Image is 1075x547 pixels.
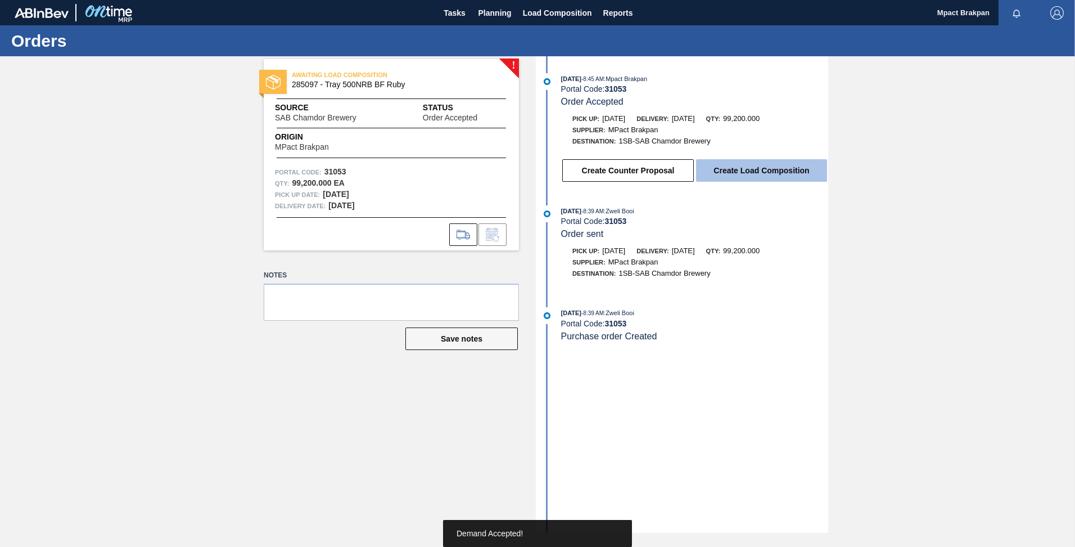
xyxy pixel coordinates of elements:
span: MPact Brakpan [275,143,329,151]
span: Order Accepted [561,97,624,106]
span: Portal Code: [275,167,322,178]
span: [DATE] [602,114,625,123]
span: SAB Chamdor Brewery [275,114,356,122]
strong: [DATE] [323,190,349,199]
h1: Orders [11,34,211,47]
span: AWAITING LOAD COMPOSITION [292,69,449,80]
span: Tasks [442,6,467,20]
span: Pick up: [572,115,599,122]
span: [DATE] [561,208,581,214]
span: Delivery Date: [275,200,326,212]
span: - 8:39 AM [581,310,604,316]
span: Load Composition [523,6,592,20]
div: Portal Code: [561,319,828,328]
span: Purchase order Created [561,331,657,341]
span: Destination: [572,138,616,145]
strong: 31053 [324,167,346,176]
span: 1SB-SAB Chamdor Brewery [618,269,710,277]
span: Origin [275,131,357,143]
img: Logout [1050,6,1064,20]
img: atual [544,78,550,85]
span: Qty : [275,178,289,189]
span: [DATE] [561,310,581,316]
span: Demand Accepted! [457,529,523,538]
div: Portal Code: [561,84,828,93]
div: Inform order change [478,223,507,246]
span: [DATE] [602,246,625,255]
span: Supplier: [572,127,606,133]
span: Supplier: [572,259,606,266]
strong: 99,200.000 EA [292,178,344,187]
strong: 31053 [604,217,626,226]
strong: [DATE] [328,201,354,210]
div: Portal Code: [561,217,828,226]
button: Create Counter Proposal [562,159,694,182]
span: 99,200.000 [723,246,760,255]
span: Status [423,102,508,114]
span: Destination: [572,270,616,277]
strong: 31053 [604,84,626,93]
span: Pick up Date: [275,189,320,200]
div: Go to Load Composition [449,223,477,246]
span: 1SB-SAB Chamdor Brewery [618,137,710,145]
img: atual [544,312,550,319]
span: Delivery: [636,248,669,254]
span: [DATE] [672,114,695,123]
strong: 31053 [604,319,626,328]
span: : Mpact Brakpan [604,75,647,82]
span: Qty: [706,248,720,254]
span: Order sent [561,229,604,239]
label: Notes [264,267,519,284]
span: MPact Brakpan [608,258,658,266]
span: - 8:39 AM [581,208,604,214]
span: Qty: [706,115,720,122]
img: TNhmsLtSVTkK8tSr43FrP2fwEKptu5GPRR3wAAAABJRU5ErkJggg== [15,8,69,18]
span: [DATE] [561,75,581,82]
span: 99,200.000 [723,114,760,123]
span: 285097 - Tray 500NRB BF Ruby [292,80,496,89]
span: : Zweli Booi [604,208,634,214]
img: status [266,75,281,89]
button: Create Load Composition [696,159,827,182]
button: Save notes [405,328,518,350]
span: Reports [603,6,633,20]
span: [DATE] [672,246,695,255]
span: Source [275,102,390,114]
span: Planning [478,6,512,20]
span: Order Accepted [423,114,477,122]
img: atual [544,210,550,217]
span: Pick up: [572,248,599,254]
span: MPact Brakpan [608,125,658,134]
span: - 8:45 AM [581,76,604,82]
span: Delivery: [636,115,669,122]
button: Notifications [999,5,1035,21]
span: : Zweli Booi [604,310,634,316]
